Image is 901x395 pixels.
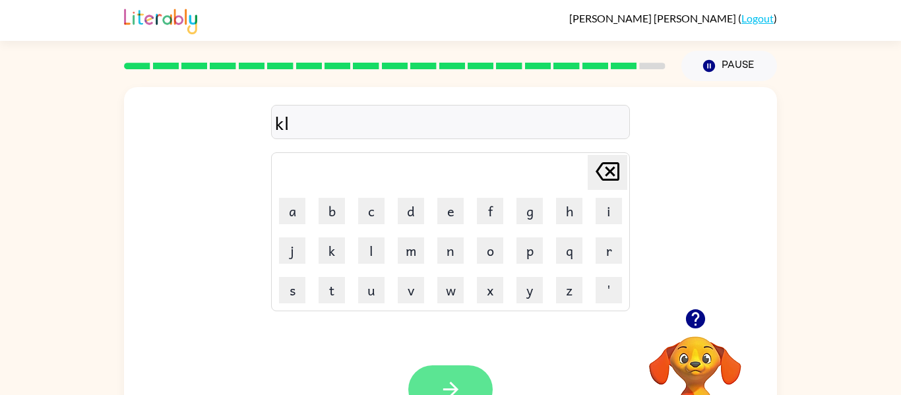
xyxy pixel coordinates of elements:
[124,5,197,34] img: Literably
[516,277,543,303] button: y
[596,237,622,264] button: r
[741,12,774,24] a: Logout
[319,237,345,264] button: k
[569,12,777,24] div: ( )
[516,198,543,224] button: g
[556,277,582,303] button: z
[279,198,305,224] button: a
[596,277,622,303] button: '
[556,237,582,264] button: q
[398,198,424,224] button: d
[398,277,424,303] button: v
[437,277,464,303] button: w
[681,51,777,81] button: Pause
[358,198,385,224] button: c
[477,198,503,224] button: f
[477,237,503,264] button: o
[556,198,582,224] button: h
[437,237,464,264] button: n
[437,198,464,224] button: e
[596,198,622,224] button: i
[275,109,626,137] div: kl
[569,12,738,24] span: [PERSON_NAME] [PERSON_NAME]
[319,277,345,303] button: t
[516,237,543,264] button: p
[477,277,503,303] button: x
[358,277,385,303] button: u
[358,237,385,264] button: l
[319,198,345,224] button: b
[398,237,424,264] button: m
[279,277,305,303] button: s
[279,237,305,264] button: j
